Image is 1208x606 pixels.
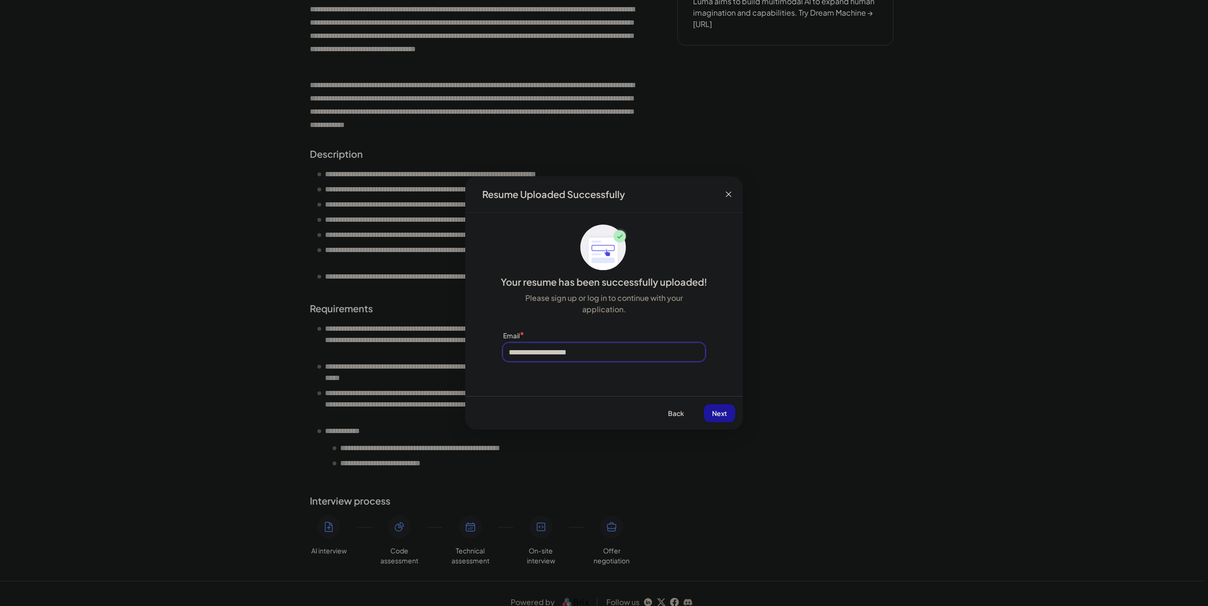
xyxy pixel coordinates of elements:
div: Resume Uploaded Successfully [475,188,632,201]
img: ApplyedMaskGroup3.svg [580,224,628,271]
button: Back [651,404,700,422]
div: Your resume has been successfully uploaded! [465,275,743,289]
label: Email [503,331,520,340]
span: Back [668,409,684,417]
button: Next [704,404,735,422]
div: Please sign up or log in to continue with your application. [503,292,705,315]
span: Next [712,409,727,417]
